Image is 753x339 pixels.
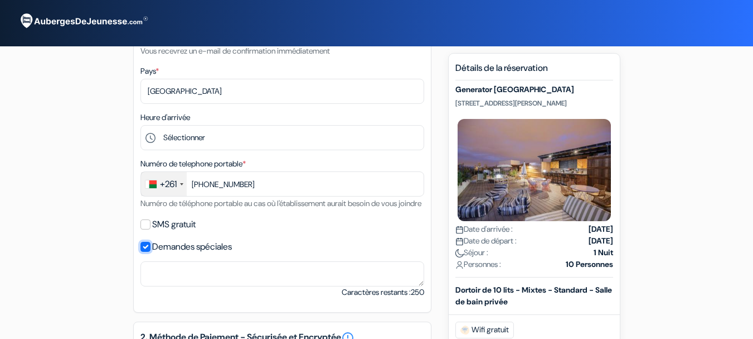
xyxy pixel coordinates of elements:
strong: 10 Personnes [566,259,613,270]
span: Date de départ : [455,235,517,247]
h5: Generator [GEOGRAPHIC_DATA] [455,85,613,94]
img: user_icon.svg [455,261,464,269]
div: Madagascar (Madagasikara): +261 [141,172,187,196]
img: calendar.svg [455,226,464,234]
img: AubergesDeJeunesse.com [13,6,153,36]
b: Dortoir de 10 lits - Mixtes - Standard - Salle de bain privée [455,285,612,307]
h5: Détails de la réservation [455,63,613,80]
img: moon.svg [455,249,464,257]
span: Séjour : [455,247,488,259]
input: 32 12 345 67 [140,171,424,197]
small: Numéro de téléphone portable au cas où l'établissement aurait besoin de vous joindre [140,198,421,208]
img: calendar.svg [455,237,464,246]
img: free_wifi.svg [460,326,469,335]
small: Caractères restants : [342,287,424,298]
label: Numéro de telephone portable [140,158,246,170]
div: +261 [160,178,177,191]
strong: [DATE] [589,223,613,235]
strong: 1 Nuit [594,247,613,259]
label: Heure d'arrivée [140,112,190,123]
small: Vous recevrez un e-mail de confirmation immédiatement [140,46,330,56]
span: Wifi gratuit [455,322,514,338]
label: SMS gratuit [152,217,196,232]
span: Personnes : [455,259,501,270]
label: Pays [140,65,159,77]
span: 250 [411,287,424,297]
strong: [DATE] [589,235,613,247]
label: Demandes spéciales [152,239,232,255]
span: Date d'arrivée : [455,223,513,235]
p: [STREET_ADDRESS][PERSON_NAME] [455,99,613,108]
